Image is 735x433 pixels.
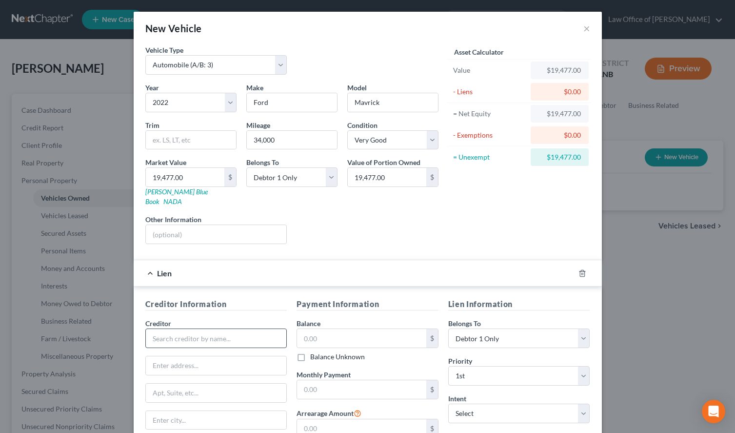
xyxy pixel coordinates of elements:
[453,130,527,140] div: - Exemptions
[453,109,527,119] div: = Net Equity
[538,109,581,119] div: $19,477.00
[583,22,590,34] button: ×
[426,329,438,348] div: $
[538,130,581,140] div: $0.00
[297,370,351,380] label: Monthly Payment
[347,82,367,93] label: Model
[246,158,279,166] span: Belongs To
[538,87,581,97] div: $0.00
[246,83,263,92] span: Make
[146,384,287,402] input: Apt, Suite, etc...
[145,21,202,35] div: New Vehicle
[538,65,581,75] div: $19,477.00
[448,298,590,310] h5: Lien Information
[453,65,527,75] div: Value
[224,168,236,186] div: $
[146,225,287,244] input: (optional)
[145,157,186,167] label: Market Value
[145,329,287,348] input: Search creditor by name...
[145,82,159,93] label: Year
[145,120,159,130] label: Trim
[448,357,472,365] span: Priority
[146,356,287,375] input: Enter address...
[247,131,337,149] input: --
[702,400,725,423] div: Open Intercom Messenger
[146,131,236,149] input: ex. LS, LT, etc
[145,187,208,206] a: [PERSON_NAME] Blue Book
[145,214,201,225] label: Other Information
[297,318,320,329] label: Balance
[157,268,172,278] span: Lien
[145,45,183,55] label: Vehicle Type
[146,168,224,186] input: 0.00
[247,93,337,112] input: ex. Nissan
[145,298,287,310] h5: Creditor Information
[163,197,182,206] a: NADA
[348,168,426,186] input: 0.00
[453,87,527,97] div: - Liens
[145,319,171,328] span: Creditor
[297,329,426,348] input: 0.00
[453,152,527,162] div: = Unexempt
[246,120,270,130] label: Mileage
[348,93,438,112] input: ex. Altima
[538,152,581,162] div: $19,477.00
[347,157,420,167] label: Value of Portion Owned
[146,411,287,430] input: Enter city...
[448,319,481,328] span: Belongs To
[426,168,438,186] div: $
[297,407,361,419] label: Arrearage Amount
[297,380,426,399] input: 0.00
[310,352,365,362] label: Balance Unknown
[448,393,466,404] label: Intent
[426,380,438,399] div: $
[454,47,504,57] label: Asset Calculator
[347,120,377,130] label: Condition
[297,298,438,310] h5: Payment Information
